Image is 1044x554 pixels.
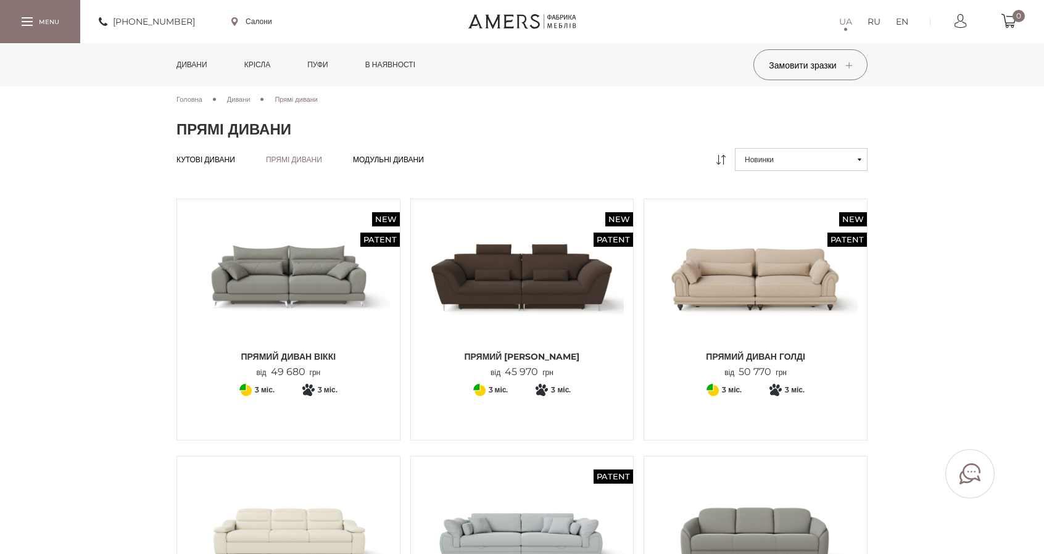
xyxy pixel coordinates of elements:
a: Пуфи [298,43,338,86]
a: Дивани [167,43,217,86]
span: Patent [594,233,633,247]
span: 3 міс. [551,382,571,397]
a: Кутові дивани [176,155,235,165]
a: New Patent Прямий диван ГОЛДІ Прямий диван ГОЛДІ Прямий диван ГОЛДІ від50 770грн [653,209,858,378]
button: Замовити зразки [753,49,868,80]
span: New [605,212,633,226]
span: Замовити зразки [769,60,851,71]
a: Модульні дивани [353,155,424,165]
a: Головна [176,94,202,105]
span: 50 770 [734,366,776,378]
span: 3 міс. [489,382,508,397]
a: Дивани [227,94,251,105]
span: New [372,212,400,226]
button: Новинки [735,148,868,171]
p: від грн [724,366,787,378]
span: 3 міс. [255,382,275,397]
span: New [839,212,867,226]
h1: Прямі дивани [176,120,868,139]
a: RU [868,14,880,29]
span: 49 680 [267,366,310,378]
a: Салони [231,16,272,27]
p: від грн [256,366,320,378]
span: Головна [176,95,202,104]
a: в наявності [356,43,425,86]
a: Крісла [235,43,280,86]
span: Прямий диван ВІККІ [186,350,391,363]
span: 0 [1013,10,1025,22]
a: New Patent Прямий Диван Грейсі Прямий Диван Грейсі Прямий [PERSON_NAME] від45 970грн [420,209,624,378]
span: Прямий диван ГОЛДІ [653,350,858,363]
span: Patent [827,233,867,247]
span: Прямий [PERSON_NAME] [420,350,624,363]
p: від грн [491,366,553,378]
span: 3 міс. [318,382,338,397]
a: EN [896,14,908,29]
a: UA [839,14,852,29]
span: 45 970 [500,366,542,378]
a: [PHONE_NUMBER] [99,14,195,29]
span: 3 міс. [785,382,805,397]
span: 3 міс. [722,382,742,397]
span: Patent [360,233,400,247]
span: Patent [594,469,633,484]
a: New Patent Прямий диван ВІККІ Прямий диван ВІККІ Прямий диван ВІККІ від49 680грн [186,209,391,378]
span: Дивани [227,95,251,104]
